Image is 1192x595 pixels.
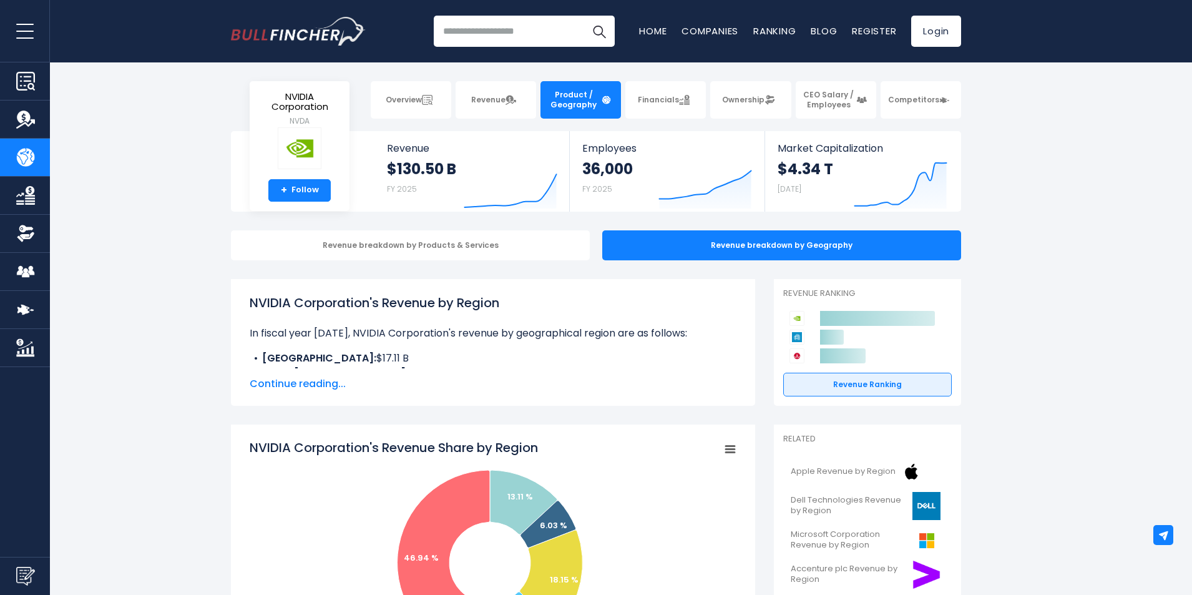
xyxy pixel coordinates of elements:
div: Revenue breakdown by Geography [602,230,961,260]
a: Ranking [753,24,796,37]
a: Employees 36,000 FY 2025 [570,131,764,212]
span: CEO Salary / Employees [801,90,856,109]
img: AAPL logo [896,458,927,486]
b: [GEOGRAPHIC_DATA]: [262,351,376,365]
span: Employees [582,142,751,154]
span: Overview [386,95,422,105]
strong: $4.34 T [778,159,833,179]
a: Dell Technologies Revenue by Region [783,489,952,523]
img: ACN logo [912,561,940,589]
img: Applied Materials competitors logo [789,330,804,345]
a: Financials [625,81,706,119]
a: Revenue Ranking [783,373,952,396]
p: Revenue Ranking [783,288,952,299]
img: Ownership [16,224,35,243]
text: 46.94 % [404,552,439,564]
a: Microsoft Corporation Revenue by Region [783,523,952,558]
span: Revenue [387,142,557,154]
img: DELL logo [912,492,940,520]
strong: 36,000 [582,159,633,179]
span: Accenture plc Revenue by Region [791,564,912,585]
a: Ownership [710,81,791,119]
a: Apple Revenue by Region [783,455,952,489]
a: Login [911,16,961,47]
strong: + [281,185,287,196]
strong: $130.50 B [387,159,456,179]
span: Microsoft Corporation Revenue by Region [791,529,912,551]
small: FY 2025 [582,184,612,194]
li: $7.88 B [250,366,736,381]
img: Broadcom competitors logo [789,348,804,363]
span: Financials [638,95,679,105]
small: FY 2025 [387,184,417,194]
a: Go to homepage [231,17,365,46]
a: Blog [811,24,837,37]
a: Competitors [881,81,961,119]
span: Dell Technologies Revenue by Region [791,495,912,516]
img: MSFT logo [912,526,940,554]
span: Market Capitalization [778,142,947,154]
b: Other [GEOGRAPHIC_DATA]: [262,366,408,380]
small: [DATE] [778,184,801,194]
a: Register [852,24,896,37]
text: 18.15 % [550,574,579,586]
span: Revenue [471,95,506,105]
img: Bullfincher logo [231,17,366,46]
a: Revenue [456,81,536,119]
li: $17.11 B [250,351,736,366]
text: 6.03 % [540,519,567,531]
button: Search [584,16,615,47]
span: Competitors [888,95,939,105]
a: Overview [371,81,451,119]
span: Ownership [722,95,765,105]
a: NVIDIA Corporation NVDA [259,91,340,179]
span: Continue reading... [250,376,736,391]
img: NVDA logo [278,127,321,169]
p: In fiscal year [DATE], NVIDIA Corporation's revenue by geographical region are as follows: [250,326,736,341]
h1: NVIDIA Corporation's Revenue by Region [250,293,736,312]
p: Related [783,434,952,445]
a: +Follow [268,179,331,202]
div: Revenue breakdown by Products & Services [231,230,590,260]
span: Product / Geography [546,90,601,109]
a: Accenture plc Revenue by Region [783,558,952,592]
a: Companies [681,24,738,37]
a: Market Capitalization $4.34 T [DATE] [765,131,960,212]
img: NVIDIA Corporation competitors logo [789,311,804,326]
text: 13.11 % [507,491,533,503]
tspan: NVIDIA Corporation's Revenue Share by Region [250,439,538,456]
a: Home [639,24,667,37]
a: Product / Geography [540,81,621,119]
a: Revenue $130.50 B FY 2025 [374,131,570,212]
span: Apple Revenue by Region [791,466,896,477]
a: CEO Salary / Employees [796,81,876,119]
small: NVDA [260,116,340,127]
